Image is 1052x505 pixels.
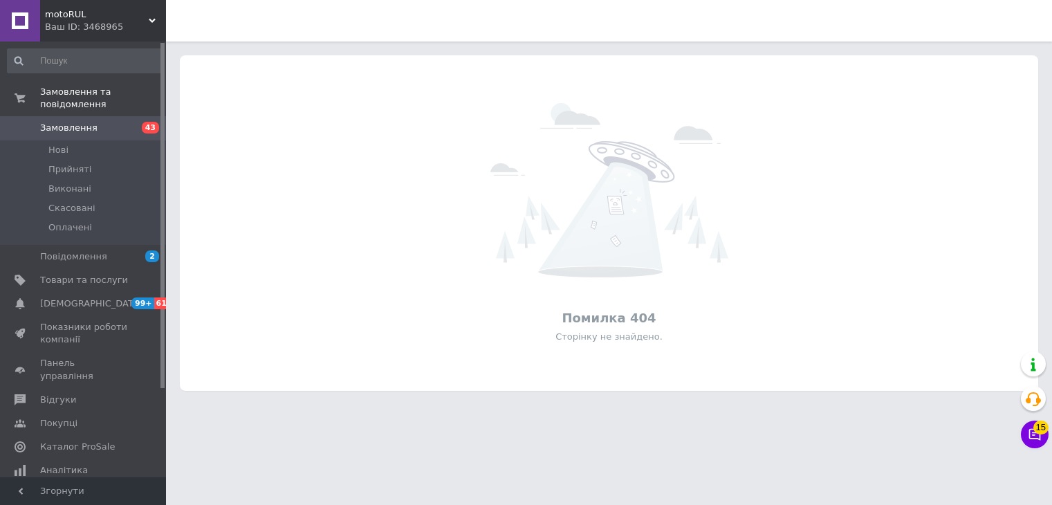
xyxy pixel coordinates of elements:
div: Сторінку не знайдено. [187,331,1031,343]
button: Чат з покупцем15 [1021,421,1049,448]
span: Замовлення [40,122,98,134]
span: Покупці [40,417,77,430]
span: Повідомлення [40,250,107,263]
span: Оплачені [48,221,92,234]
div: Помилка 404 [187,309,1031,327]
span: Нові [48,144,68,156]
span: Панель управління [40,357,128,382]
span: Виконані [48,183,91,195]
span: Замовлення та повідомлення [40,86,166,111]
span: Каталог ProSale [40,441,115,453]
span: 99+ [131,297,154,309]
span: Скасовані [48,202,95,214]
input: Пошук [7,48,163,73]
span: Відгуки [40,394,76,406]
span: 2 [145,250,159,262]
span: 43 [142,122,159,134]
span: motoRUL [45,8,149,21]
span: 15 [1033,421,1049,434]
span: 61 [154,297,170,309]
span: Прийняті [48,163,91,176]
span: Аналітика [40,464,88,477]
span: [DEMOGRAPHIC_DATA] [40,297,142,310]
div: Ваш ID: 3468965 [45,21,166,33]
span: Товари та послуги [40,274,128,286]
span: Показники роботи компанії [40,321,128,346]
